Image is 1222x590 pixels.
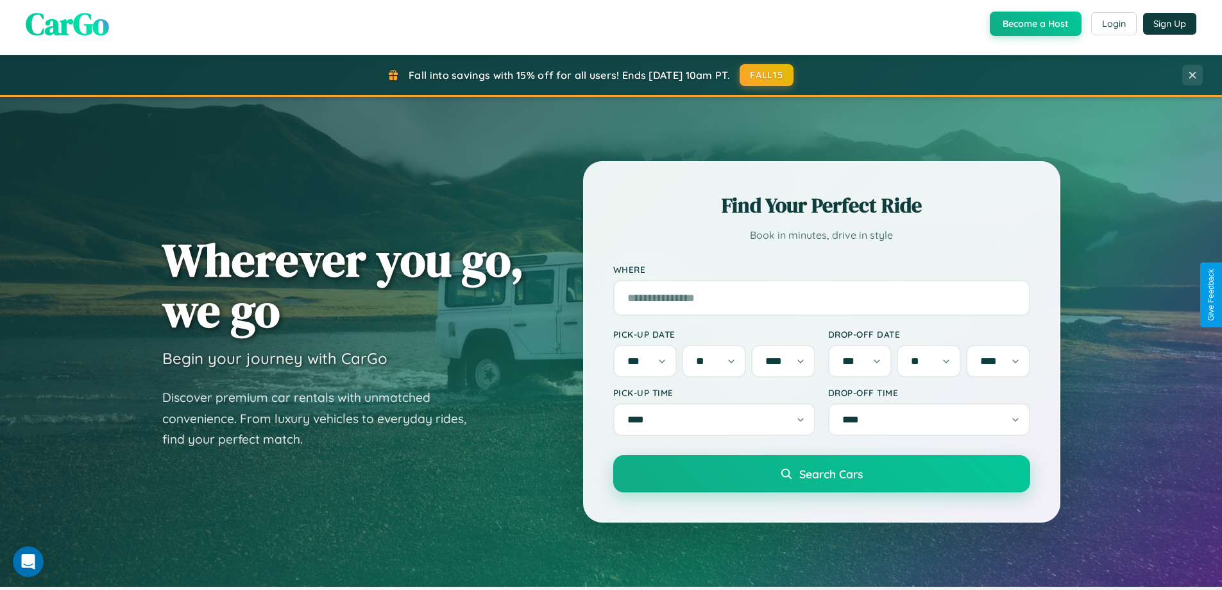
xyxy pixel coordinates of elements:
button: Login [1091,12,1137,35]
label: Pick-up Date [613,329,815,340]
button: Become a Host [990,12,1082,36]
label: Pick-up Time [613,387,815,398]
label: Drop-off Date [828,329,1030,340]
p: Book in minutes, drive in style [613,226,1030,245]
iframe: Intercom live chat [13,546,44,577]
p: Discover premium car rentals with unmatched convenience. From luxury vehicles to everyday rides, ... [162,387,483,450]
span: Fall into savings with 15% off for all users! Ends [DATE] 10am PT. [409,69,730,82]
span: CarGo [26,3,109,45]
button: Search Cars [613,455,1030,492]
div: Give Feedback [1207,269,1216,321]
h2: Find Your Perfect Ride [613,191,1030,220]
h3: Begin your journey with CarGo [162,349,387,368]
label: Where [613,264,1030,275]
span: Search Cars [799,467,863,481]
label: Drop-off Time [828,387,1030,398]
button: FALL15 [740,64,793,86]
h1: Wherever you go, we go [162,234,524,336]
button: Sign Up [1143,13,1196,35]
